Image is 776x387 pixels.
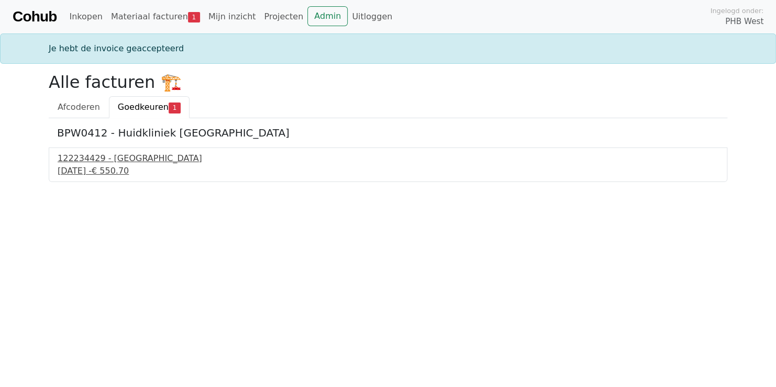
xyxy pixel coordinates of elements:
[57,127,719,139] h5: BPW0412 - Huidkliniek [GEOGRAPHIC_DATA]
[107,6,204,27] a: Materiaal facturen1
[58,102,100,112] span: Afcoderen
[725,16,763,28] span: PHB West
[710,6,763,16] span: Ingelogd onder:
[58,165,718,177] div: [DATE] -
[169,103,181,113] span: 1
[58,152,718,177] a: 122234429 - [GEOGRAPHIC_DATA][DATE] -€ 550.70
[348,6,396,27] a: Uitloggen
[65,6,106,27] a: Inkopen
[307,6,348,26] a: Admin
[58,152,718,165] div: 122234429 - [GEOGRAPHIC_DATA]
[13,4,57,29] a: Cohub
[42,42,734,55] div: Je hebt de invoice geaccepteerd
[204,6,260,27] a: Mijn inzicht
[49,96,109,118] a: Afcoderen
[260,6,307,27] a: Projecten
[118,102,169,112] span: Goedkeuren
[109,96,190,118] a: Goedkeuren1
[49,72,727,92] h2: Alle facturen 🏗️
[188,12,200,22] span: 1
[92,166,129,176] span: € 550.70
